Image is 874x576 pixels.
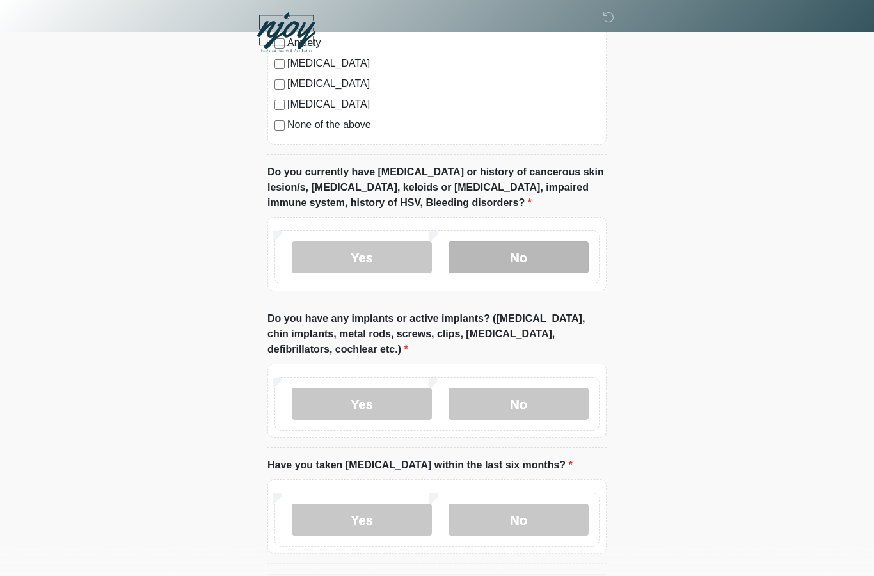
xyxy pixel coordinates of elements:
img: NJOY Restored Health & Aesthetics Logo [255,10,318,57]
label: [MEDICAL_DATA] [287,97,600,113]
label: Yes [292,504,432,536]
input: [MEDICAL_DATA] [274,80,285,90]
label: No [449,242,589,274]
label: Yes [292,388,432,420]
label: Do you currently have [MEDICAL_DATA] or history of cancerous skin lesion/s, [MEDICAL_DATA], keloi... [267,165,607,211]
label: Do you have any implants or active implants? ([MEDICAL_DATA], chin implants, metal rods, screws, ... [267,312,607,358]
input: [MEDICAL_DATA] [274,100,285,111]
label: None of the above [287,118,600,133]
label: Yes [292,242,432,274]
label: [MEDICAL_DATA] [287,77,600,92]
label: No [449,504,589,536]
label: No [449,388,589,420]
label: Have you taken [MEDICAL_DATA] within the last six months? [267,458,573,474]
input: None of the above [274,121,285,131]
